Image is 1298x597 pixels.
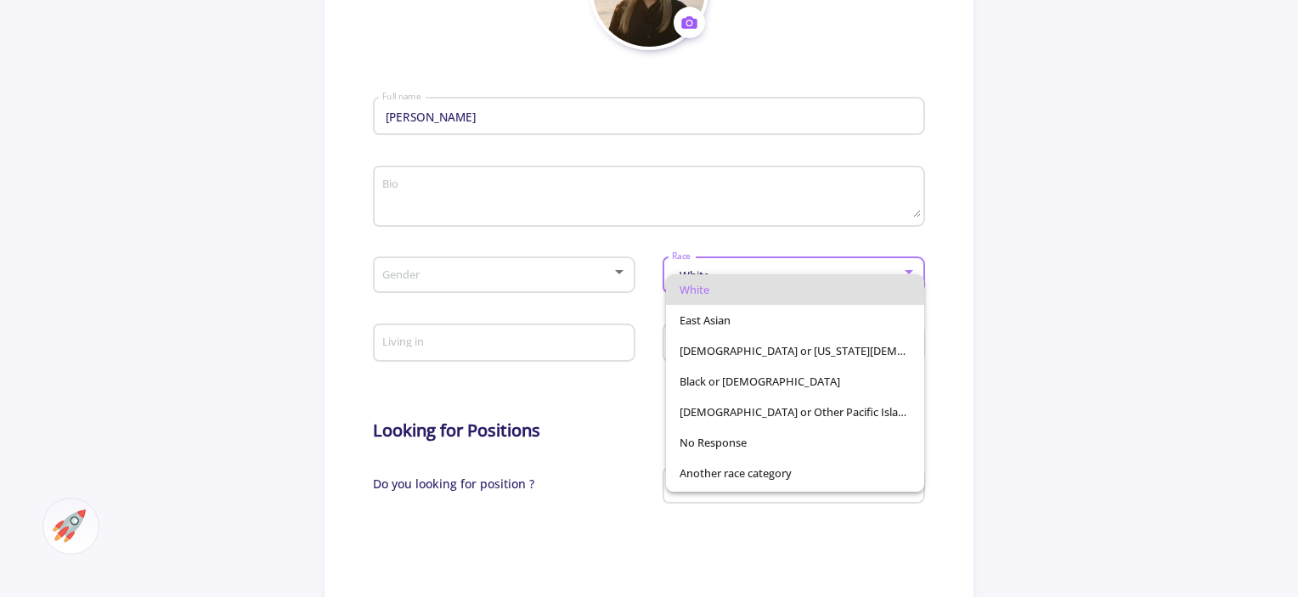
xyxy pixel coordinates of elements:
span: White [680,274,911,305]
span: Black or [DEMOGRAPHIC_DATA] [680,366,911,397]
span: Another race category [680,458,911,488]
span: East Asian [680,305,911,335]
span: Southeast Asian [680,488,911,519]
span: No Response [680,427,911,458]
span: [DEMOGRAPHIC_DATA] or [US_STATE][DEMOGRAPHIC_DATA] [680,335,911,366]
span: [DEMOGRAPHIC_DATA] or Other Pacific Islander [680,397,911,427]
